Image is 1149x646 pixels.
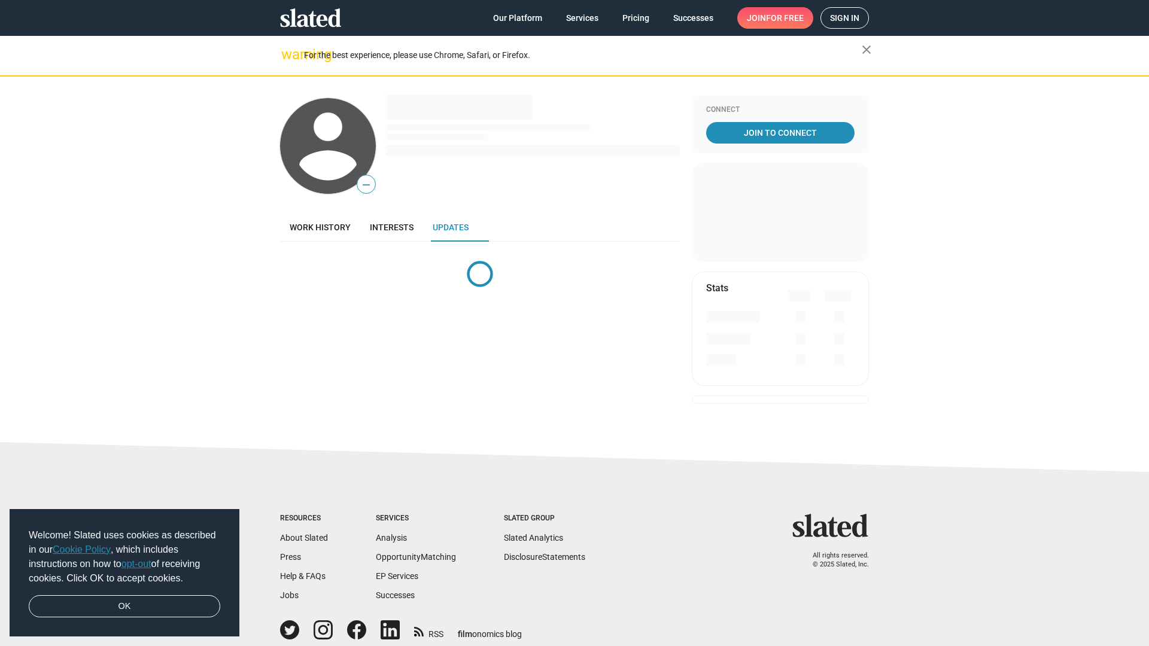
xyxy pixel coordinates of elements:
a: Successes [376,590,415,600]
a: Services [557,7,608,29]
a: Pricing [613,7,659,29]
span: for free [766,7,804,29]
a: opt-out [121,559,151,569]
span: Join [747,7,804,29]
div: Slated Group [504,514,585,523]
a: Jobs [280,590,299,600]
a: DisclosureStatements [504,552,585,562]
mat-icon: warning [281,47,296,62]
a: RSS [414,621,443,640]
a: dismiss cookie message [29,595,220,618]
a: EP Services [376,571,418,581]
a: OpportunityMatching [376,552,456,562]
a: Successes [664,7,723,29]
a: Joinfor free [737,7,813,29]
span: Successes [673,7,713,29]
a: Analysis [376,533,407,543]
span: Join To Connect [709,122,852,144]
span: Sign in [830,8,859,28]
a: About Slated [280,533,328,543]
div: cookieconsent [10,509,239,637]
div: Services [376,514,456,523]
mat-card-title: Stats [706,282,728,294]
span: — [357,177,375,193]
a: Press [280,552,301,562]
a: Slated Analytics [504,533,563,543]
span: Welcome! Slated uses cookies as described in our , which includes instructions on how to of recei... [29,528,220,586]
span: Our Platform [493,7,542,29]
div: Resources [280,514,328,523]
span: Pricing [622,7,649,29]
a: Join To Connect [706,122,855,144]
span: Updates [433,223,469,232]
span: Interests [370,223,414,232]
a: Our Platform [484,7,552,29]
p: All rights reserved. © 2025 Slated, Inc. [800,551,869,569]
span: Services [566,7,598,29]
a: filmonomics blog [458,619,522,640]
a: Updates [423,213,478,242]
mat-icon: close [859,42,874,57]
a: Sign in [820,7,869,29]
span: Work history [290,223,351,232]
a: Work history [280,213,360,242]
div: For the best experience, please use Chrome, Safari, or Firefox. [304,47,862,63]
a: Cookie Policy [53,544,111,554]
a: Help & FAQs [280,571,326,581]
a: Interests [360,213,423,242]
span: film [458,629,472,639]
div: Connect [706,105,855,115]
